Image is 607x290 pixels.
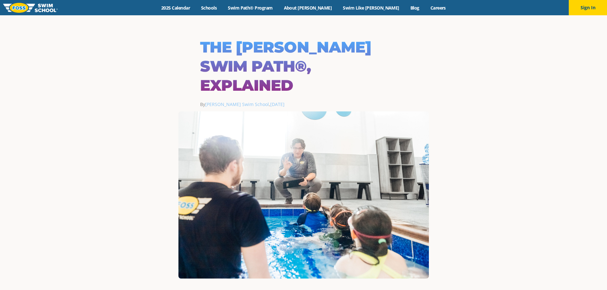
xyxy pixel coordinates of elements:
[270,101,285,107] a: [DATE]
[200,101,269,107] span: By
[278,5,337,11] a: About [PERSON_NAME]
[156,5,196,11] a: 2025 Calendar
[3,3,58,13] img: FOSS Swim School Logo
[222,5,278,11] a: Swim Path® Program
[269,101,285,107] span: ,
[196,5,222,11] a: Schools
[405,5,425,11] a: Blog
[337,5,405,11] a: Swim Like [PERSON_NAME]
[200,38,407,95] h1: The [PERSON_NAME] Swim Path®, Explained
[425,5,451,11] a: Careers
[205,101,269,107] a: [PERSON_NAME] Swim School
